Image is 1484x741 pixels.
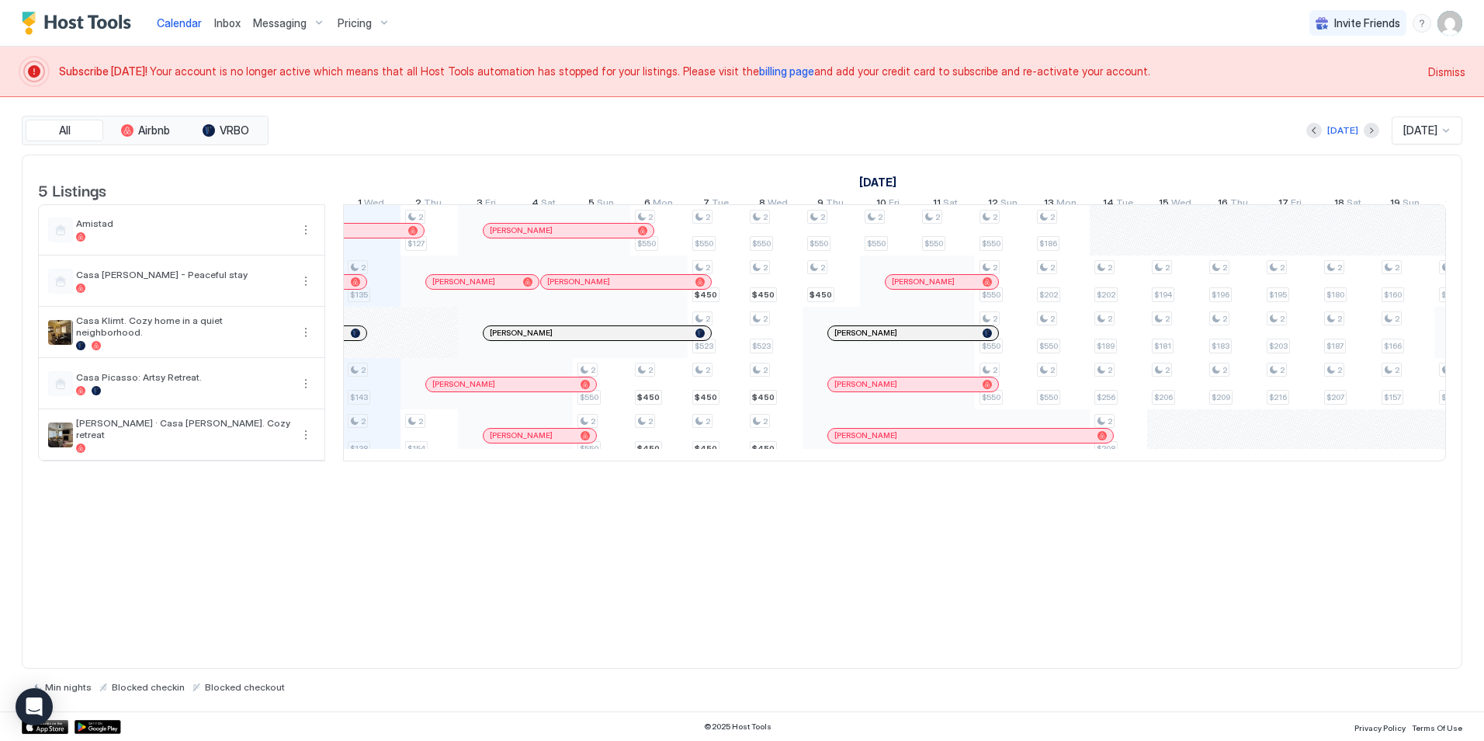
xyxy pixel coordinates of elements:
[759,64,814,78] span: billing page
[834,430,897,440] span: [PERSON_NAME]
[1222,365,1227,375] span: 2
[834,379,897,389] span: [PERSON_NAME]
[813,193,848,216] a: October 9, 2025
[820,212,825,222] span: 2
[76,269,290,280] span: Casa [PERSON_NAME] - Peaceful stay
[411,193,446,216] a: October 2, 2025
[1337,365,1342,375] span: 2
[695,444,717,454] span: $450
[933,197,941,213] span: 11
[1039,341,1058,351] span: $550
[1412,723,1462,732] span: Terms Of Use
[706,263,710,273] span: 2
[826,197,844,213] span: Thu
[354,193,388,216] a: October 1, 2025
[1395,263,1399,273] span: 2
[1280,314,1285,324] span: 2
[296,426,315,444] button: More options
[1384,341,1402,351] span: $166
[1326,341,1344,351] span: $187
[695,238,713,249] span: $550
[1171,197,1191,213] span: Wed
[1334,197,1344,213] span: 18
[1159,197,1169,213] span: 15
[1103,197,1114,213] span: 14
[695,392,717,402] span: $450
[699,193,733,216] a: October 7, 2025
[1354,723,1406,732] span: Privacy Policy
[1097,444,1115,454] span: $208
[763,314,768,324] span: 2
[752,238,771,249] span: $550
[59,64,150,78] span: Subscribe [DATE]!
[490,430,553,440] span: [PERSON_NAME]
[424,197,442,213] span: Thu
[703,197,709,213] span: 7
[76,315,290,338] span: Casa Klimt. Cozy home in a quiet neighborhood.
[1039,392,1058,402] span: $550
[993,314,997,324] span: 2
[1212,341,1229,351] span: $183
[48,423,73,447] div: listing image
[943,197,958,213] span: Sat
[350,290,368,300] span: $135
[1269,392,1287,402] span: $216
[752,341,771,351] span: $523
[45,681,92,693] span: Min nights
[637,238,656,249] span: $550
[296,221,315,239] button: More options
[1445,197,1458,213] span: 20
[296,323,315,342] button: More options
[432,277,495,287] span: [PERSON_NAME]
[584,193,618,216] a: October 5, 2025
[1291,197,1302,213] span: Fri
[1050,365,1055,375] span: 2
[763,365,768,375] span: 2
[361,416,366,426] span: 2
[477,197,483,213] span: 3
[296,374,315,393] button: More options
[350,392,368,402] span: $143
[706,314,710,324] span: 2
[473,193,500,216] a: October 3, 2025
[1274,193,1305,216] a: October 17, 2025
[712,197,729,213] span: Tue
[929,193,962,216] a: October 11, 2025
[580,392,598,402] span: $550
[361,365,366,375] span: 2
[1230,197,1248,213] span: Thu
[653,197,673,213] span: Mon
[1269,290,1287,300] span: $195
[1280,365,1285,375] span: 2
[1326,392,1344,402] span: $207
[984,193,1021,216] a: October 12, 2025
[59,124,71,137] span: All
[580,444,598,454] span: $550
[407,444,425,454] span: $154
[1050,263,1055,273] span: 2
[112,681,185,693] span: Blocked checkin
[755,193,792,216] a: October 8, 2025
[695,341,713,351] span: $523
[704,722,771,732] span: © 2025 Host Tools
[982,238,1000,249] span: $550
[810,238,828,249] span: $550
[547,277,610,287] span: [PERSON_NAME]
[1278,197,1288,213] span: 17
[597,197,614,213] span: Sun
[993,365,997,375] span: 2
[1325,121,1361,140] button: [DATE]
[834,328,897,338] span: [PERSON_NAME]
[855,171,900,193] a: October 1, 2025
[1056,197,1077,213] span: Mon
[214,16,241,30] span: Inbox
[1347,197,1361,213] span: Sat
[763,263,768,273] span: 2
[706,212,710,222] span: 2
[1334,16,1400,30] span: Invite Friends
[1354,718,1406,735] a: Privacy Policy
[648,416,653,426] span: 2
[1218,197,1228,213] span: 16
[752,290,775,300] span: $450
[637,444,660,454] span: $450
